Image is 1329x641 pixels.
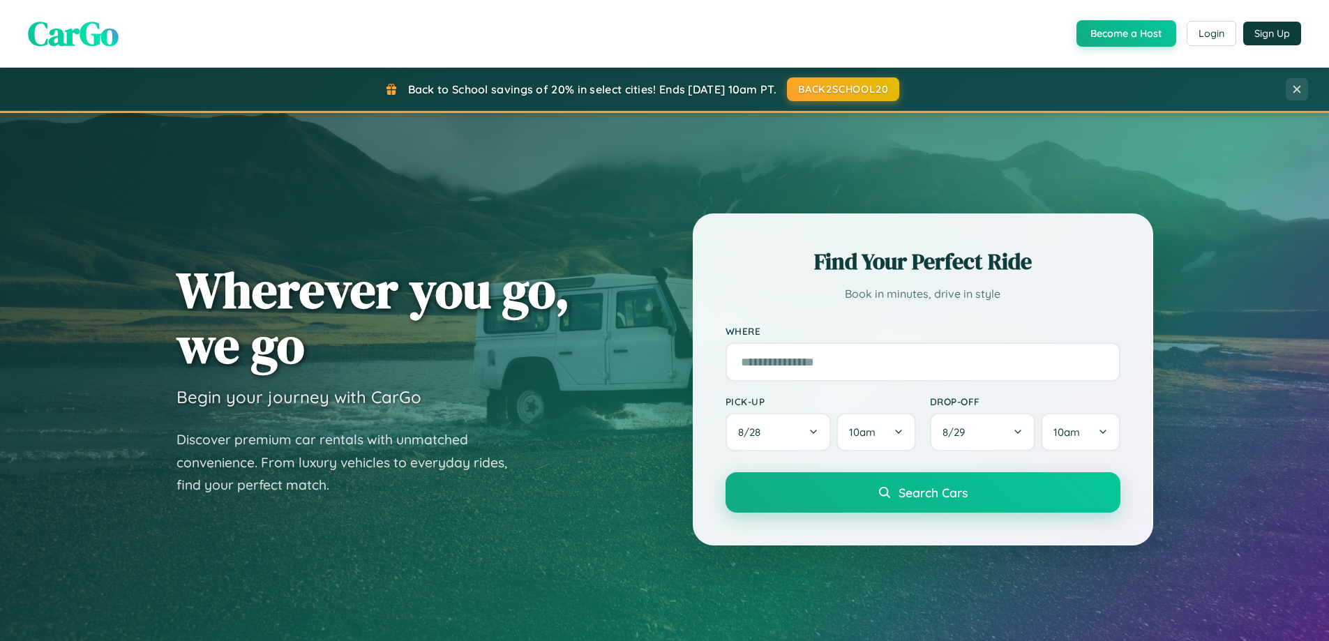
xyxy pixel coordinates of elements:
span: CarGo [28,10,119,56]
button: 10am [836,413,915,451]
label: Drop-off [930,395,1120,407]
button: Login [1187,21,1236,46]
p: Discover premium car rentals with unmatched convenience. From luxury vehicles to everyday rides, ... [177,428,525,497]
span: Search Cars [899,485,968,500]
h3: Begin your journey with CarGo [177,386,421,407]
h2: Find Your Perfect Ride [726,246,1120,277]
span: 8 / 29 [943,425,972,439]
button: 8/28 [726,413,832,451]
span: 10am [849,425,876,439]
p: Book in minutes, drive in style [726,284,1120,304]
button: Search Cars [726,472,1120,513]
h1: Wherever you go, we go [177,262,570,372]
label: Where [726,325,1120,337]
button: Sign Up [1243,22,1301,45]
label: Pick-up [726,395,916,407]
button: 10am [1041,413,1120,451]
button: Become a Host [1076,20,1176,47]
span: Back to School savings of 20% in select cities! Ends [DATE] 10am PT. [408,82,776,96]
button: 8/29 [930,413,1036,451]
button: BACK2SCHOOL20 [787,77,899,101]
span: 10am [1053,425,1080,439]
span: 8 / 28 [738,425,767,439]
